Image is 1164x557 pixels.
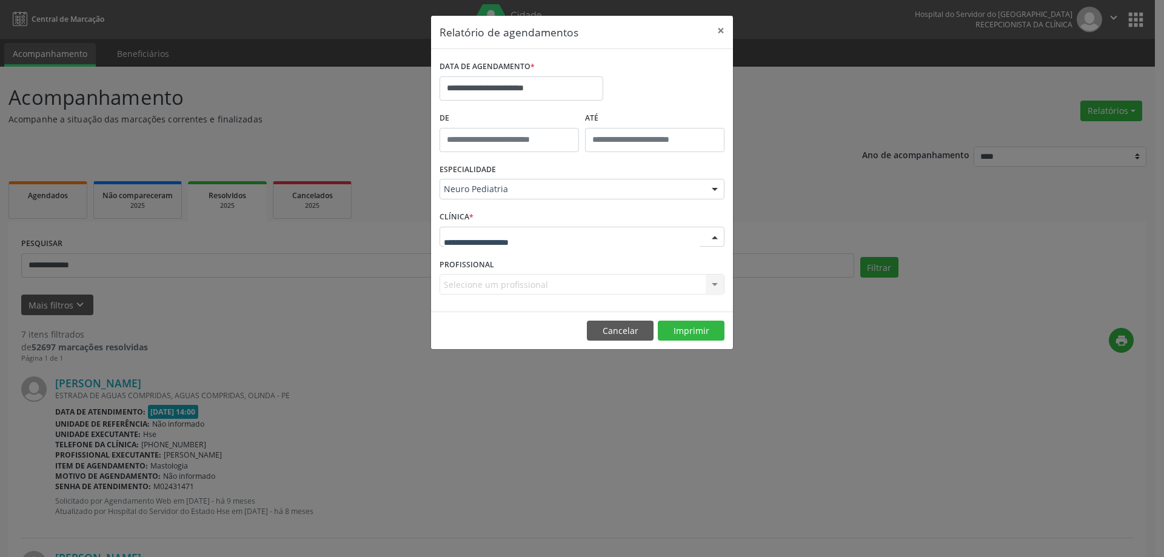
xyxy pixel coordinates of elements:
button: Close [709,16,733,45]
label: ESPECIALIDADE [440,161,496,179]
label: De [440,109,579,128]
span: Neuro Pediatria [444,183,700,195]
label: CLÍNICA [440,208,473,227]
button: Cancelar [587,321,654,341]
button: Imprimir [658,321,724,341]
label: ATÉ [585,109,724,128]
label: DATA DE AGENDAMENTO [440,58,535,76]
h5: Relatório de agendamentos [440,24,578,40]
